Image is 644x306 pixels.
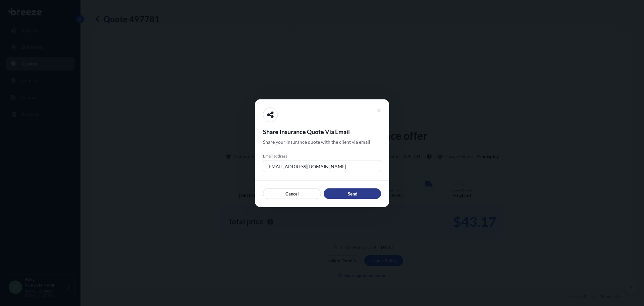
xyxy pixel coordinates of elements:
[263,153,381,159] span: Email address
[263,160,381,172] input: example@gmail.com
[285,190,299,197] p: Cancel
[263,188,321,199] button: Cancel
[263,127,381,135] span: Share Insurance Quote Via Email
[348,190,357,197] p: Send
[263,138,370,145] span: Share your insurance quote with the client via email
[324,188,381,199] button: Send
